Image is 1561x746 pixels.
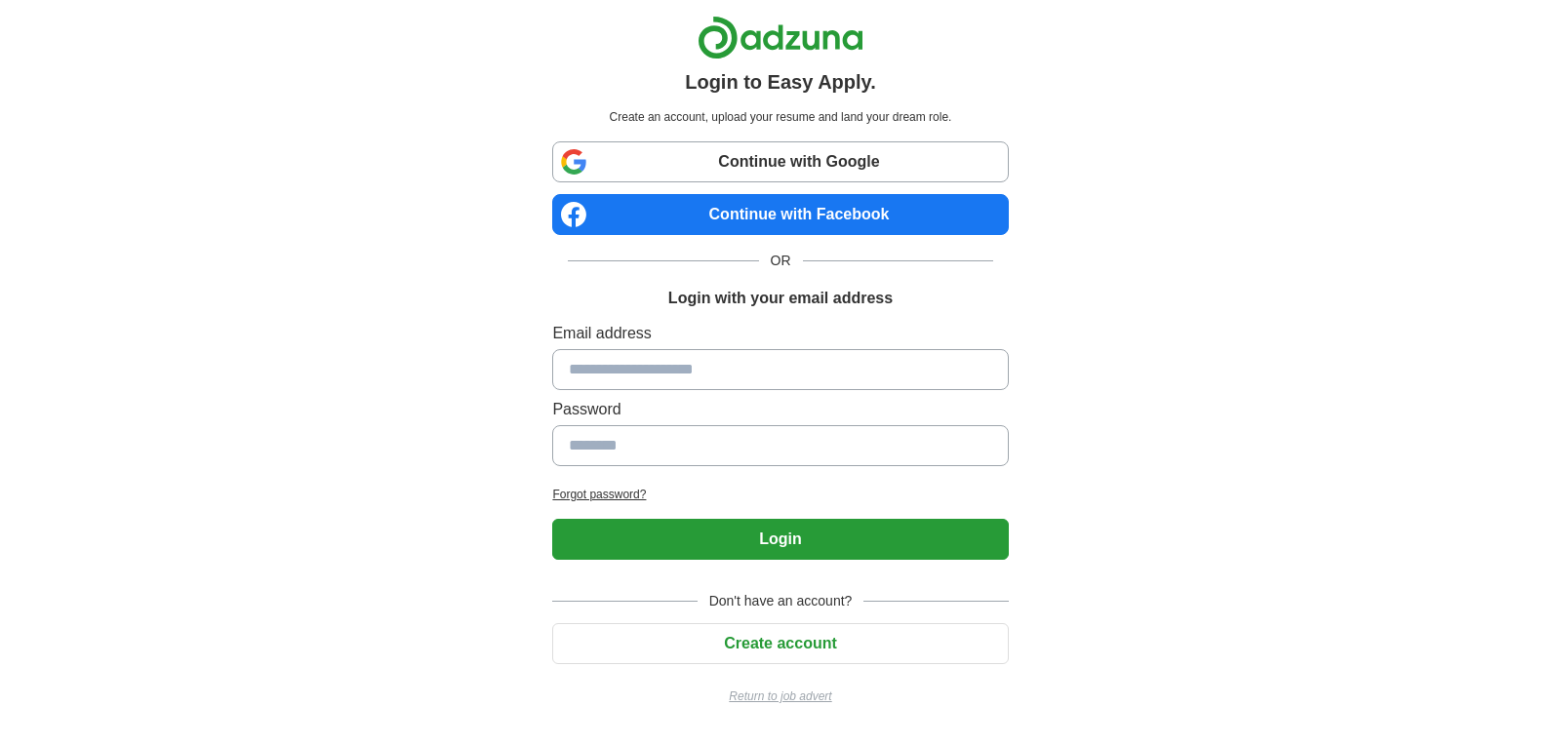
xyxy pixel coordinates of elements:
[552,194,1008,235] a: Continue with Facebook
[698,16,863,59] img: Adzuna logo
[552,322,1008,345] label: Email address
[552,141,1008,182] a: Continue with Google
[552,687,1008,705] a: Return to job advert
[552,635,1008,651] a: Create account
[552,398,1008,421] label: Password
[668,287,893,310] h1: Login with your email address
[552,519,1008,560] button: Login
[552,623,1008,664] button: Create account
[698,591,864,611] span: Don't have an account?
[556,108,1004,126] p: Create an account, upload your resume and land your dream role.
[685,67,876,97] h1: Login to Easy Apply.
[759,251,803,271] span: OR
[552,486,1008,503] a: Forgot password?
